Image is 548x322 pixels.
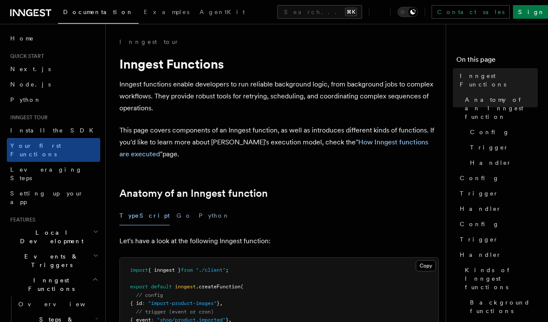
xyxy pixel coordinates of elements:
a: Handler [456,247,538,262]
button: TypeScript [119,206,170,225]
span: Quick start [7,53,44,60]
a: Contact sales [432,5,510,19]
span: // config [136,292,163,298]
a: Setting up your app [7,186,100,210]
a: Examples [139,3,194,23]
span: Config [460,220,499,228]
span: Features [7,216,35,223]
span: Node.js [10,81,51,88]
a: Anatomy of an Inngest function [119,187,268,199]
span: Background functions [470,298,538,315]
button: Go [177,206,192,225]
a: Config [467,124,538,140]
a: Config [456,170,538,186]
span: Trigger [460,189,499,198]
p: Inngest functions enable developers to run reliable background logic, from background jobs to com... [119,78,439,114]
span: Examples [144,9,189,15]
kbd: ⌘K [345,8,357,16]
a: Leveraging Steps [7,162,100,186]
span: .createFunction [196,284,241,290]
span: Handler [470,158,512,167]
span: "./client" [196,267,226,273]
a: Home [7,31,100,46]
a: Inngest tour [119,37,179,46]
span: } [217,300,220,306]
span: Next.js [10,66,51,72]
span: { id [130,300,142,306]
span: Documentation [63,9,133,15]
a: Inngest Functions [456,68,538,92]
span: Kinds of Inngest functions [465,266,538,291]
span: Python [10,96,41,103]
p: This page covers components of an Inngest function, as well as introduces different kinds of func... [119,124,439,160]
span: default [151,284,172,290]
button: Python [199,206,230,225]
a: AgentKit [194,3,250,23]
a: Trigger [456,232,538,247]
a: Documentation [58,3,139,24]
span: Inngest Functions [460,72,538,89]
h1: Inngest Functions [119,56,439,72]
p: Let's have a look at the following Inngest function: [119,235,439,247]
a: Handler [467,155,538,170]
span: Home [10,34,34,43]
span: AgentKit [200,9,245,15]
button: Local Development [7,225,100,249]
a: Next.js [7,61,100,77]
a: Config [456,216,538,232]
span: ; [226,267,229,273]
span: Inngest tour [7,114,48,121]
a: Background functions [467,295,538,319]
span: { inngest } [148,267,181,273]
span: Inngest Functions [7,276,92,293]
span: ( [241,284,244,290]
span: Overview [18,301,106,308]
button: Copy [416,260,436,271]
span: Install the SDK [10,127,99,134]
span: Handler [460,250,502,259]
span: from [181,267,193,273]
a: Anatomy of an Inngest function [461,92,538,124]
span: Setting up your app [10,190,84,205]
span: Handler [460,204,502,213]
a: Trigger [467,140,538,155]
span: Events & Triggers [7,252,93,269]
a: Handler [456,201,538,216]
span: "import-product-images" [148,300,217,306]
span: Config [470,128,510,136]
span: export [130,284,148,290]
button: Search...⌘K [277,5,362,19]
span: inngest [175,284,196,290]
h4: On this page [456,55,538,68]
a: Trigger [456,186,538,201]
a: Install the SDK [7,123,100,138]
a: Your first Functions [7,138,100,162]
span: Local Development [7,228,93,245]
a: Python [7,92,100,107]
span: Your first Functions [10,142,61,158]
span: // trigger (event or cron) [136,309,214,315]
button: Events & Triggers [7,249,100,273]
span: Anatomy of an Inngest function [465,95,538,121]
span: Trigger [470,143,509,152]
a: Kinds of Inngest functions [461,262,538,295]
span: import [130,267,148,273]
span: Leveraging Steps [10,166,82,181]
a: Node.js [7,77,100,92]
span: Trigger [460,235,499,244]
span: : [142,300,145,306]
span: , [220,300,223,306]
button: Toggle dark mode [397,7,418,17]
span: Config [460,174,499,182]
a: Overview [15,296,100,312]
button: Inngest Functions [7,273,100,296]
